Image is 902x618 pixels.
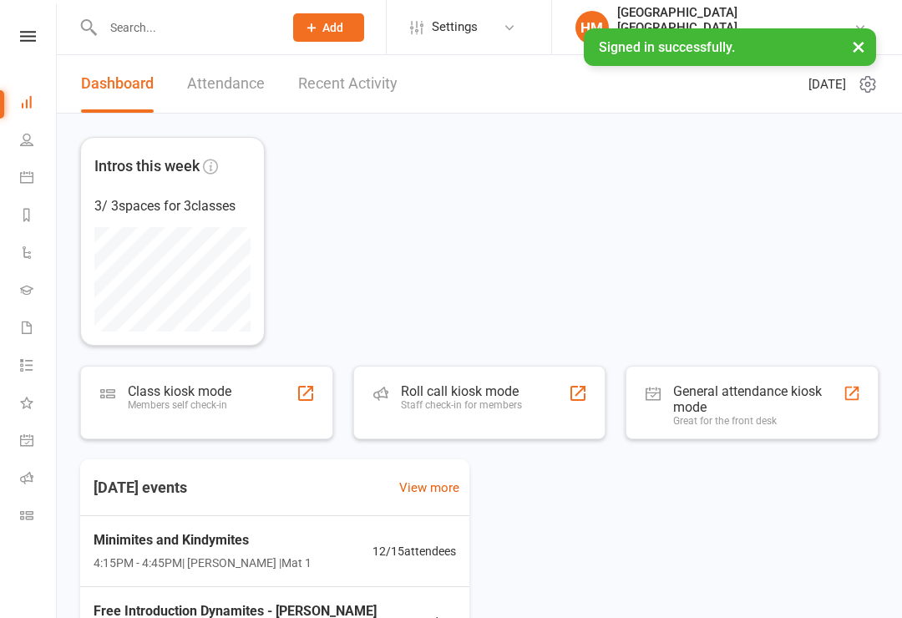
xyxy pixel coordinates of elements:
[20,198,58,236] a: Reports
[844,28,874,64] button: ×
[293,13,364,42] button: Add
[432,8,478,46] span: Settings
[128,383,231,399] div: Class kiosk mode
[94,554,312,572] span: 4:15PM - 4:45PM | [PERSON_NAME] | Mat 1
[128,399,231,411] div: Members self check-in
[322,21,343,34] span: Add
[20,160,58,198] a: Calendar
[599,39,735,55] span: Signed in successfully.
[673,383,843,415] div: General attendance kiosk mode
[187,55,265,113] a: Attendance
[80,473,200,503] h3: [DATE] events
[20,85,58,123] a: Dashboard
[20,499,58,536] a: Class kiosk mode
[20,461,58,499] a: Roll call kiosk mode
[617,5,854,35] div: [GEOGRAPHIC_DATA] [GEOGRAPHIC_DATA]
[20,423,58,461] a: General attendance kiosk mode
[94,529,312,551] span: Minimites and Kindymites
[372,542,456,560] span: 12 / 15 attendees
[808,74,846,94] span: [DATE]
[98,16,271,39] input: Search...
[20,123,58,160] a: People
[20,386,58,423] a: What's New
[401,399,522,411] div: Staff check-in for members
[298,55,398,113] a: Recent Activity
[81,55,154,113] a: Dashboard
[673,415,843,427] div: Great for the front desk
[399,478,459,498] a: View more
[401,383,522,399] div: Roll call kiosk mode
[94,195,251,217] div: 3 / 3 spaces for 3 classes
[94,154,200,179] span: Intros this week
[575,11,609,44] div: HM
